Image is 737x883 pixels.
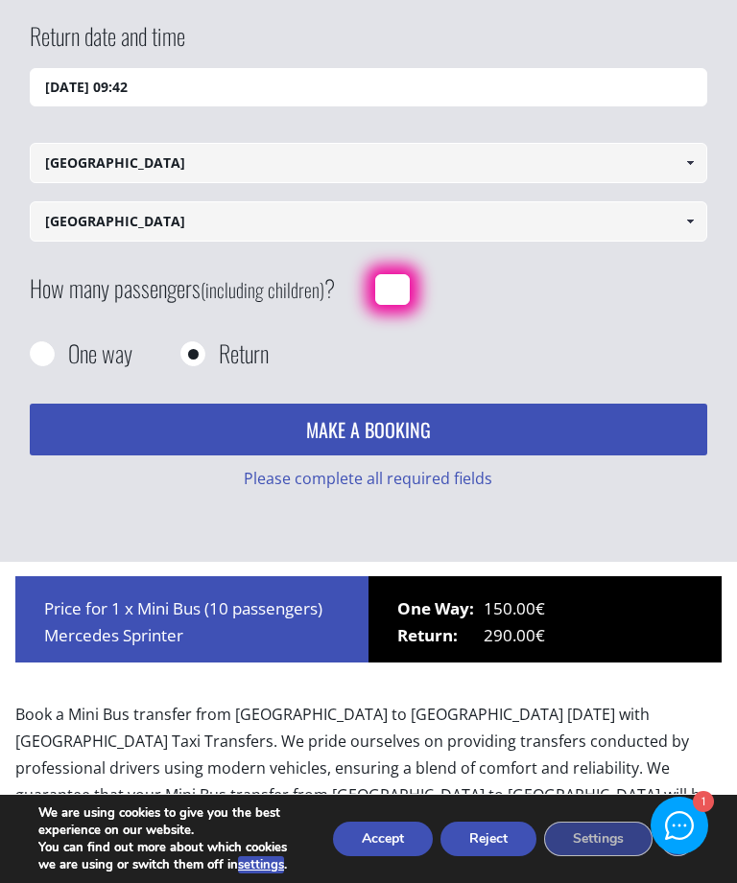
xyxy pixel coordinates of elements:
div: 1 [692,793,712,813]
span: One Way: [397,595,484,622]
button: MAKE A BOOKING [30,404,708,455]
label: Return date and time [30,19,185,68]
input: Select drop-off location [30,201,708,242]
p: We are using cookies to give you the best experience on our website. [38,804,307,839]
label: How many passengers ? [30,266,364,313]
div: Price for 1 x Mini Bus (10 passengers) Mercedes Sprinter [15,576,368,662]
button: Accept [333,822,433,856]
label: Return [219,341,269,365]
small: (including children) [201,275,324,304]
button: Reject [440,822,536,856]
button: Settings [544,822,653,856]
span: Return: [397,622,484,649]
input: Select pickup location [30,143,708,183]
div: Please complete all required fields [30,468,708,490]
div: 150.00€ 290.00€ [368,576,722,662]
label: One way [68,341,132,365]
a: Show All Items [675,143,706,183]
p: You can find out more about which cookies we are using or switch them off in . [38,839,307,873]
button: settings [238,856,284,873]
p: Book a Mini Bus transfer from [GEOGRAPHIC_DATA] to [GEOGRAPHIC_DATA] [DATE] with [GEOGRAPHIC_DATA... [15,701,723,851]
a: Show All Items [675,201,706,242]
